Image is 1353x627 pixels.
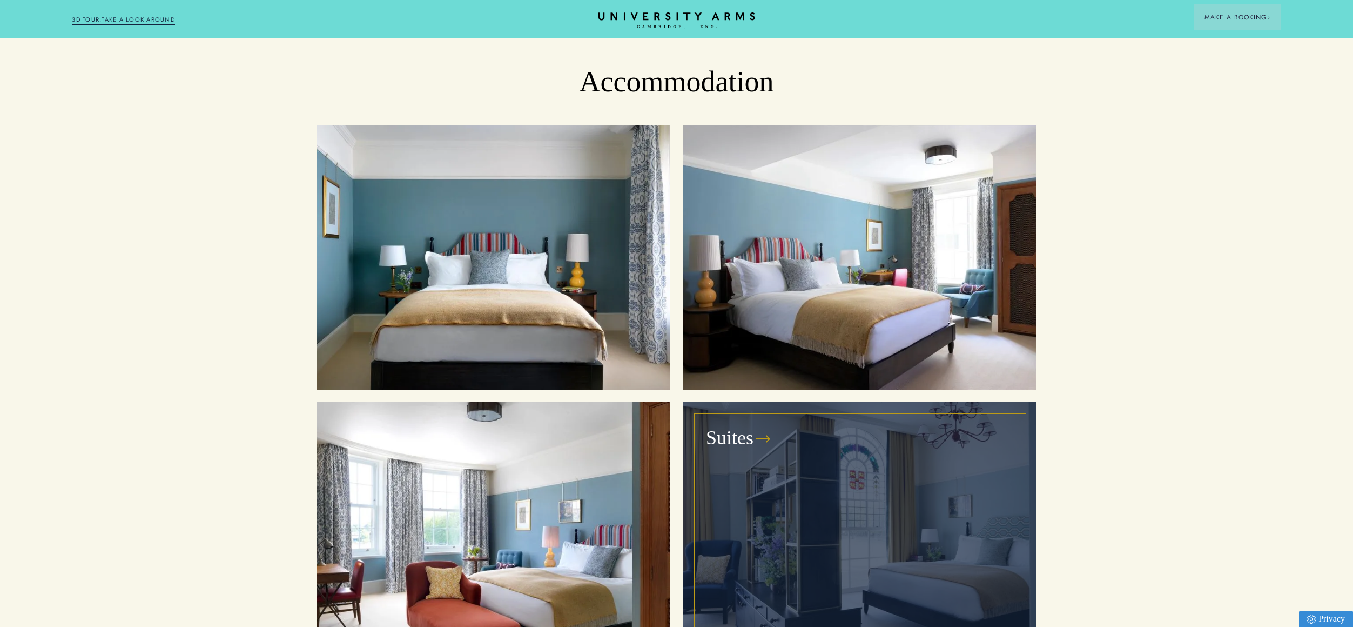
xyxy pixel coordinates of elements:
[72,15,175,25] a: 3D TOUR:TAKE A LOOK AROUND
[1299,611,1353,627] a: Privacy
[1267,16,1270,19] img: Arrow icon
[1194,4,1281,30] button: Make a BookingArrow icon
[683,125,1036,390] a: image-e9066e016a3afb6f011bc37f916714460f26abf2-8272x6200-jpg
[598,12,755,29] a: Home
[1204,12,1270,22] span: Make a Booking
[706,425,753,451] h3: Suites
[1307,615,1316,624] img: Privacy
[317,125,670,390] a: image-c4e3f5da91d1fa45aea3243c1de661a7a9839577-8272x6200-jpg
